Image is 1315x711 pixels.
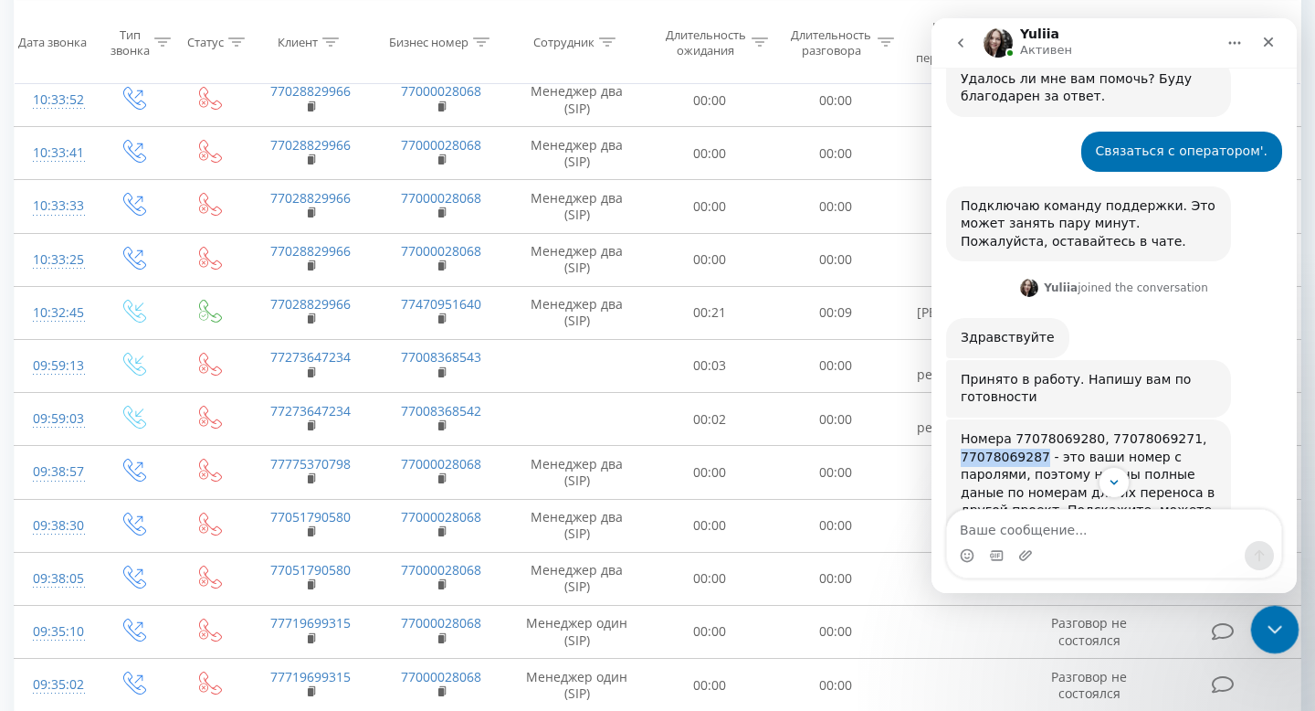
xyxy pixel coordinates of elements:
[313,523,342,552] button: Отправить сообщение…
[401,508,481,525] a: 77000028068
[401,189,481,207] a: 77000028068
[773,552,899,605] td: 00:00
[389,35,468,50] div: Бизнес номер
[401,348,481,366] a: 77008368543
[647,552,773,605] td: 00:00
[16,492,350,523] textarea: Ваше сообщение...
[33,614,77,650] div: 09:35:10
[401,136,481,154] a: 77000028068
[773,180,899,233] td: 00:00
[33,295,77,331] div: 10:32:45
[773,605,899,658] td: 00:00
[647,339,773,392] td: 00:03
[773,499,899,552] td: 00:00
[401,614,481,631] a: 77000028068
[899,339,1029,392] td: Актау рекомендации
[773,339,899,392] td: 00:00
[401,242,481,260] a: 77000028068
[773,233,899,286] td: 00:00
[270,82,351,100] a: 77028829966
[647,180,773,233] td: 00:00
[28,530,43,545] button: Средство выбора эмодзи
[33,135,77,171] div: 10:33:41
[401,402,481,419] a: 77008368542
[18,35,87,50] div: Дата звонка
[507,286,647,339] td: Менеджер два (SIP)
[899,286,1029,339] td: [PERSON_NAME]
[270,668,351,685] a: 77719699315
[15,401,300,602] div: Номера 77078069280, 77078069271, 77078069287 - это ваши номер с паролями, поэтому нужны полные да...
[270,508,351,525] a: 77051790580
[507,180,647,233] td: Менеджер два (SIP)
[773,74,899,127] td: 00:00
[33,348,77,384] div: 09:59:13
[773,127,899,180] td: 00:00
[647,393,773,446] td: 00:02
[270,402,351,419] a: 77273647234
[507,127,647,180] td: Менеджер два (SIP)
[33,454,77,490] div: 09:38:57
[270,614,351,631] a: 77719699315
[33,188,77,224] div: 10:33:33
[167,449,198,480] button: Scroll to bottom
[507,552,647,605] td: Менеджер два (SIP)
[401,82,481,100] a: 77000028068
[789,27,873,58] div: Длительность разговора
[1251,606,1299,654] iframe: Intercom live chat
[507,446,647,499] td: Менеджер два (SIP)
[58,530,72,545] button: Средство выбора GIF-файла
[270,561,351,578] a: 77051790580
[533,35,594,50] div: Сотрудник
[270,295,351,313] a: 77028829966
[899,393,1029,446] td: Актау рекомендации
[270,189,351,207] a: 77028829966
[507,605,647,658] td: Менеджер один (SIP)
[507,499,647,552] td: Менеджер два (SIP)
[664,27,748,58] div: Длительность ожидания
[270,136,351,154] a: 77028829966
[647,605,773,658] td: 00:00
[647,446,773,499] td: 00:00
[33,82,77,118] div: 10:33:52
[401,561,481,578] a: 77000028068
[33,508,77,544] div: 09:38:30
[33,401,77,437] div: 09:59:03
[647,233,773,286] td: 00:00
[647,499,773,552] td: 00:00
[15,401,351,617] div: Yuliia говорит…
[87,530,101,545] button: Добавить вложение
[401,668,481,685] a: 77000028068
[647,74,773,127] td: 00:00
[270,455,351,472] a: 77775370798
[278,35,318,50] div: Клиент
[33,667,77,703] div: 09:35:02
[507,233,647,286] td: Менеджер два (SIP)
[773,286,899,339] td: 00:09
[29,412,285,591] div: Номера 77078069280, 77078069271, 77078069287 - это ваши номер с паролями, поэтому нужны полные да...
[401,295,481,313] a: 77470951640
[647,286,773,339] td: 00:21
[1051,614,1127,648] span: Разговор не состоялся
[110,27,150,58] div: Тип звонка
